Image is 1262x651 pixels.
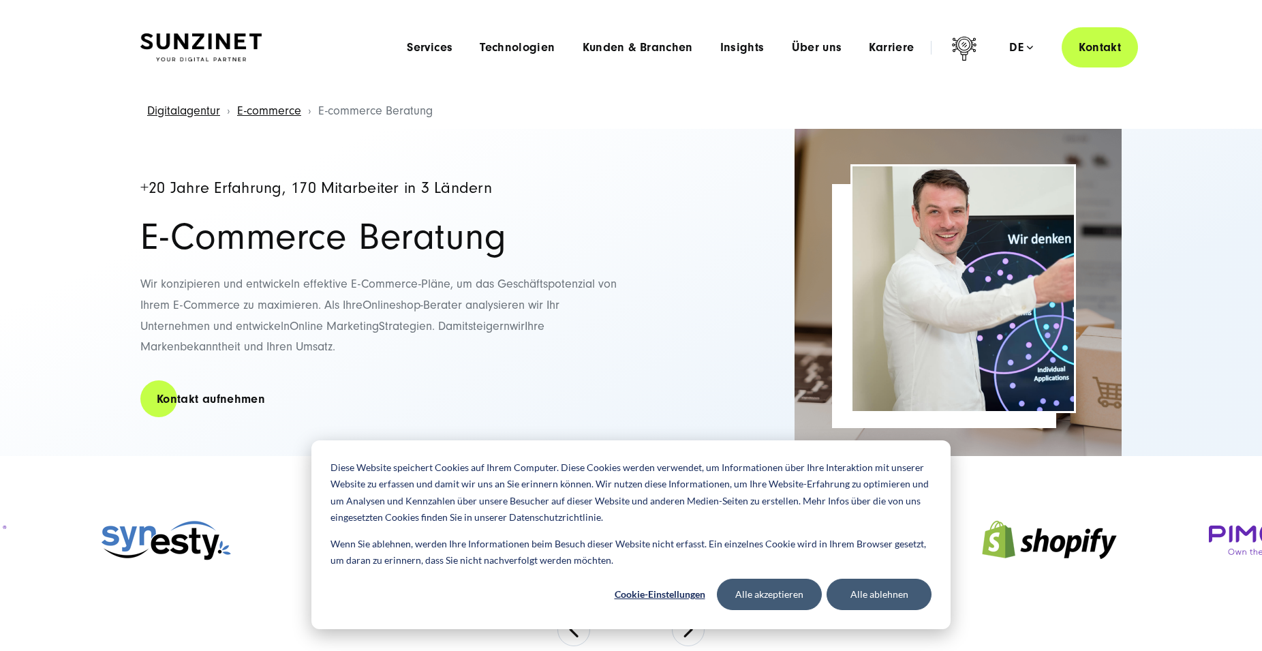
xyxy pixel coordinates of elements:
[557,614,590,646] button: Previous
[140,33,262,62] img: SUNZINET Full Service Digital Agentur
[330,536,932,569] p: Wenn Sie ablehnen, werden Ihre Informationen beim Besuch dieser Website nicht erfasst. Ein einzel...
[583,41,693,55] a: Kunden & Branchen
[311,440,951,629] div: Cookie banner
[792,41,842,55] a: Über uns
[480,41,555,55] a: Technologien
[140,380,281,419] a: Kontakt aufnehmen
[1009,41,1033,55] div: de
[981,503,1118,577] img: Shopify Partner Agentur - Digitalagentur SUNZINET
[432,319,468,333] span: . Damit
[607,579,712,610] button: Cookie-Einstellungen
[720,41,765,55] a: Insights
[795,129,1122,456] img: Full-Service Digitalagentur SUNZINET - E-Commerce Beratung_2
[290,319,379,333] span: Online Marketing
[407,41,452,55] a: Services
[363,298,401,312] span: Onlines
[510,319,525,333] span: wir
[379,319,432,333] span: Strategien
[827,579,932,610] button: Alle ablehnen
[237,104,301,118] a: E-commerce
[468,319,510,333] span: steigern
[672,614,705,646] button: Next
[140,298,559,333] span: hop-Berater analysieren wir Ihr Unternehmen und entwickeln
[330,459,932,526] p: Diese Website speichert Cookies auf Ihrem Computer. Diese Cookies werden verwendet, um Informatio...
[140,277,617,312] span: Wir konzipieren und entwickeln effektive E-Commerce-Pläne, um das Geschäftspotenzial von Ihrem E-...
[869,41,914,55] a: Karriere
[318,104,433,118] span: E-commerce Beratung
[1062,27,1138,67] a: Kontakt
[99,513,235,566] img: Synesty Agentur - Digitalagentur für Systemintegration und Prozessautomatisierung SUNZINET
[717,579,822,610] button: Alle akzeptieren
[147,104,220,118] a: Digitalagentur
[140,218,617,256] h1: E-Commerce Beratung
[140,180,617,197] h4: +20 Jahre Erfahrung, 170 Mitarbeiter in 3 Ländern
[852,166,1074,411] img: E-Commerce Beratung Header | Mitarbeiter erklärt etwas vor einem Bildschirm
